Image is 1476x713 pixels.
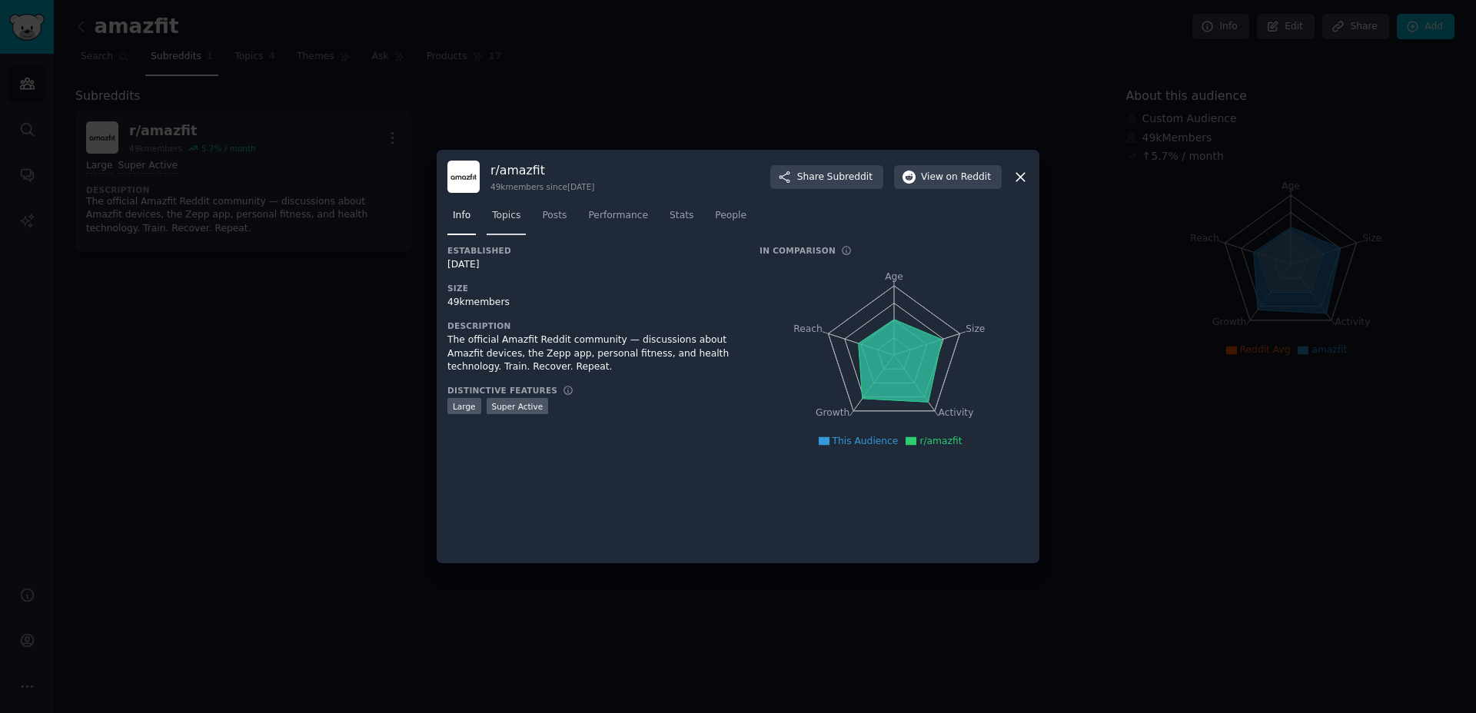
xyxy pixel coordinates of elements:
[715,209,746,223] span: People
[894,165,1002,190] button: Viewon Reddit
[447,258,738,272] div: [DATE]
[710,204,752,235] a: People
[447,296,738,310] div: 49k members
[447,161,480,193] img: amazfit
[664,204,699,235] a: Stats
[833,436,899,446] span: This Audience
[946,171,991,184] span: on Reddit
[490,162,594,178] h3: r/ amazfit
[827,171,873,184] span: Subreddit
[447,245,738,256] h3: Established
[487,398,549,414] div: Super Active
[447,333,738,374] div: The official Amazfit Reddit community — discussions about Amazfit devices, the Zepp app, personal...
[487,204,526,235] a: Topics
[447,320,738,331] h3: Description
[447,398,481,414] div: Large
[939,408,974,419] tspan: Activity
[492,209,520,223] span: Topics
[760,245,836,256] h3: In Comparison
[966,323,985,334] tspan: Size
[670,209,693,223] span: Stats
[588,209,648,223] span: Performance
[921,171,991,184] span: View
[453,209,470,223] span: Info
[447,204,476,235] a: Info
[542,209,567,223] span: Posts
[447,283,738,293] h3: Size
[583,204,653,235] a: Performance
[490,181,594,192] div: 49k members since [DATE]
[793,323,823,334] tspan: Reach
[816,408,849,419] tspan: Growth
[537,204,572,235] a: Posts
[770,165,883,190] button: ShareSubreddit
[797,171,873,184] span: Share
[447,385,557,396] h3: Distinctive Features
[919,436,962,446] span: r/amazfit
[885,271,903,282] tspan: Age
